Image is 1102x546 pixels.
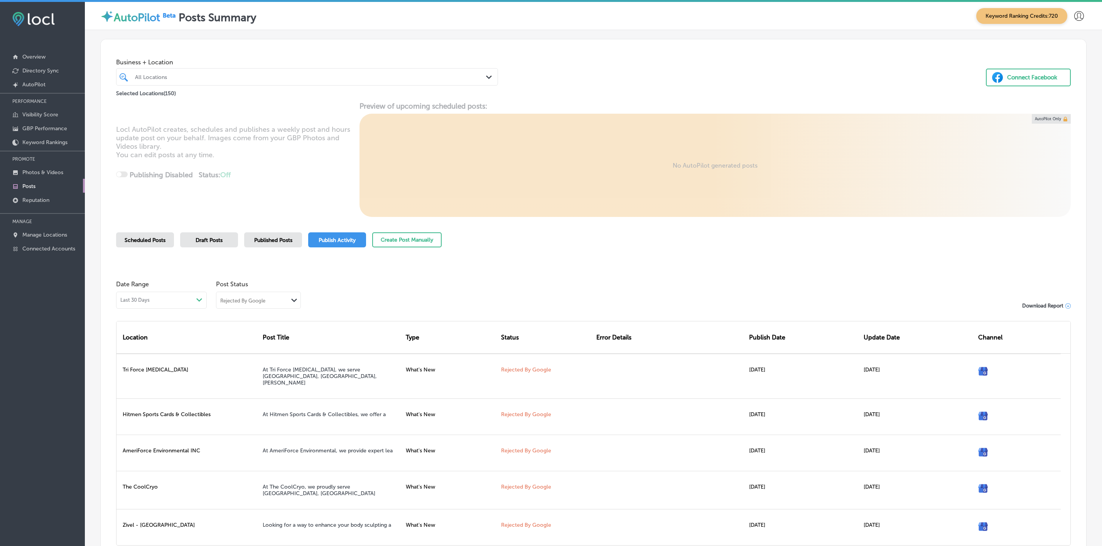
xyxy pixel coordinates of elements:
[593,321,746,353] div: Error Details
[254,237,292,244] span: Published Posts
[22,139,68,146] p: Keyword Rankings
[22,183,35,190] p: Posts
[179,11,256,24] label: Posts Summary
[116,281,149,288] label: Date Range
[116,471,260,509] div: The CoolCryo
[263,447,393,454] a: At AmeriForce Environmental, we provide expert lea
[501,522,551,528] a: Rejected By Google
[196,237,223,244] span: Draft Posts
[403,509,498,545] div: What's New
[501,411,551,418] a: Rejected By Google
[501,366,551,373] a: Rejected By Google
[746,471,861,509] div: [DATE]
[116,435,260,471] div: AmeriForce Environmental INC
[372,232,442,247] button: Create Post Manually
[986,69,1071,86] button: Connect Facebook
[116,59,498,66] span: Business + Location
[22,245,75,252] p: Connected Accounts
[22,67,59,74] p: Directory Sync
[1007,72,1057,83] div: Connect Facebook
[135,74,487,80] div: All Locations
[12,12,55,26] img: fda3e92497d09a02dc62c9cd864e3231.png
[976,8,1067,24] span: Keyword Ranking Credits: 720
[263,484,375,497] a: At The CoolCryo, we proudly serve [GEOGRAPHIC_DATA], [GEOGRAPHIC_DATA]
[260,321,403,353] div: Post Title
[498,321,593,353] div: Status
[1022,303,1063,309] span: Download Report
[861,398,975,435] div: [DATE]
[746,435,861,471] div: [DATE]
[263,522,391,528] a: Looking for a way to enhance your body sculpting a
[114,11,160,24] label: AutoPilot
[22,197,49,203] p: Reputation
[220,297,265,304] div: Rejected By Google
[22,169,63,176] p: Photos & Videos
[975,321,1061,353] div: Channel
[861,354,975,398] div: [DATE]
[746,321,861,353] div: Publish Date
[22,125,67,132] p: GBP Performance
[403,471,498,509] div: What's New
[746,354,861,398] div: [DATE]
[120,297,150,303] span: Last 30 Days
[22,232,67,238] p: Manage Locations
[263,411,386,418] a: At Hitmen Sports Cards & Collectibles, we offer a
[403,435,498,471] div: What's New
[22,111,58,118] p: Visibility Score
[403,398,498,435] div: What's New
[746,509,861,545] div: [DATE]
[116,509,260,545] div: Zivel - [GEOGRAPHIC_DATA]
[263,366,377,386] a: At Tri Force [MEDICAL_DATA], we serve [GEOGRAPHIC_DATA], [GEOGRAPHIC_DATA], [PERSON_NAME]
[319,237,356,244] span: Publish Activity
[861,435,975,471] div: [DATE]
[216,281,301,288] span: Post Status
[116,398,260,435] div: Hitmen Sports Cards & Collectibles
[746,398,861,435] div: [DATE]
[501,484,551,490] a: Rejected By Google
[861,471,975,509] div: [DATE]
[403,321,498,353] div: Type
[501,447,551,454] a: Rejected By Google
[116,354,260,398] div: Tri Force [MEDICAL_DATA]
[22,54,46,60] p: Overview
[22,81,46,88] p: AutoPilot
[403,354,498,398] div: What's New
[125,237,165,244] span: Scheduled Posts
[861,321,975,353] div: Update Date
[116,87,176,97] p: Selected Locations ( 150 )
[116,321,260,353] div: Location
[861,509,975,545] div: [DATE]
[160,11,179,19] img: Beta
[100,10,114,23] img: autopilot-icon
